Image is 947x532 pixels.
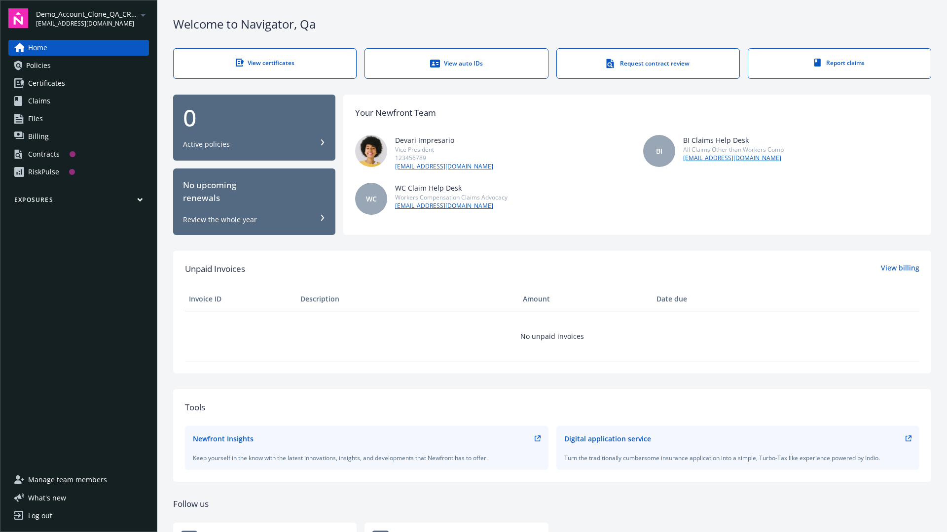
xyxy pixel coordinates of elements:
[36,19,137,28] span: [EMAIL_ADDRESS][DOMAIN_NAME]
[185,311,919,361] td: No unpaid invoices
[28,111,43,127] span: Files
[28,472,107,488] span: Manage team members
[28,493,66,503] span: What ' s new
[366,194,377,204] span: WC
[28,129,49,144] span: Billing
[183,106,326,130] div: 0
[881,263,919,275] a: View billing
[395,201,508,210] a: [EMAIL_ADDRESS][DOMAIN_NAME]
[683,135,784,145] div: BI Claims Help Desk
[395,193,508,201] div: Workers Compensation Claims Advocacy
[395,145,493,154] div: Vice President
[28,75,65,91] span: Certificates
[748,48,931,79] a: Report claims
[28,164,59,180] div: RiskPulse
[577,59,720,68] div: Request contract review
[185,401,919,414] div: Tools
[28,146,60,162] div: Contracts
[183,179,326,205] div: No upcoming renewals
[683,154,784,163] a: [EMAIL_ADDRESS][DOMAIN_NAME]
[173,168,335,235] button: No upcomingrenewalsReview the whole year
[183,139,230,149] div: Active policies
[8,111,149,127] a: Files
[36,9,137,19] span: Demo_Account_Clone_QA_CR_Tests_Prospect
[137,9,149,21] a: arrowDropDown
[8,40,149,56] a: Home
[185,287,296,311] th: Invoice ID
[173,48,357,79] a: View certificates
[395,154,493,162] div: 123456789
[8,164,149,180] a: RiskPulse
[395,183,508,193] div: WC Claim Help Desk
[8,493,82,503] button: What's new
[173,498,931,510] div: Follow us
[564,454,912,462] div: Turn the traditionally cumbersome insurance application into a simple, Turbo-Tax like experience ...
[8,146,149,162] a: Contracts
[296,287,519,311] th: Description
[173,16,931,33] div: Welcome to Navigator , Qa
[173,95,335,161] button: 0Active policies
[564,433,651,444] div: Digital application service
[185,263,245,275] span: Unpaid Invoices
[768,59,911,67] div: Report claims
[355,106,436,119] div: Your Newfront Team
[395,135,493,145] div: Devari Impresario
[26,58,51,73] span: Policies
[193,59,336,67] div: View certificates
[683,145,784,154] div: All Claims Other than Workers Comp
[193,433,254,444] div: Newfront Insights
[355,135,387,167] img: photo
[556,48,740,79] a: Request contract review
[8,196,149,208] button: Exposures
[8,8,28,28] img: navigator-logo.svg
[8,58,149,73] a: Policies
[183,215,257,225] div: Review the whole year
[519,287,653,311] th: Amount
[653,287,764,311] th: Date due
[656,146,662,156] span: BI
[36,8,149,28] button: Demo_Account_Clone_QA_CR_Tests_Prospect[EMAIL_ADDRESS][DOMAIN_NAME]arrowDropDown
[385,59,528,68] div: View auto IDs
[8,129,149,144] a: Billing
[193,454,541,462] div: Keep yourself in the know with the latest innovations, insights, and developments that Newfront h...
[28,508,52,524] div: Log out
[395,162,493,171] a: [EMAIL_ADDRESS][DOMAIN_NAME]
[8,75,149,91] a: Certificates
[8,472,149,488] a: Manage team members
[364,48,548,79] a: View auto IDs
[8,93,149,109] a: Claims
[28,93,50,109] span: Claims
[28,40,47,56] span: Home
